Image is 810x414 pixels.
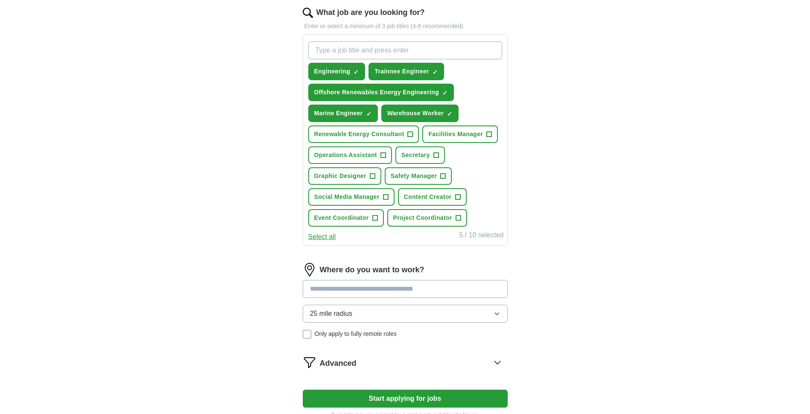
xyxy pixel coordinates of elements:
[308,84,454,101] button: Offshore Renewables Energy Engineering✓
[314,88,439,97] span: Offshore Renewables Energy Engineering
[314,213,369,222] span: Event Coordinator
[381,105,459,122] button: Warehouse Worker✓
[308,41,502,59] input: Type a job title and press enter
[303,356,316,369] img: filter
[308,209,384,227] button: Event Coordinator
[385,167,452,185] button: Safety Manager
[314,172,366,181] span: Graphic Designer
[442,90,447,96] span: ✓
[308,167,381,185] button: Graphic Designer
[393,213,452,222] span: Project Coordinator
[368,63,444,80] button: Trainnee Engineer✓
[401,151,430,160] span: Secretary
[303,263,316,277] img: location.png
[422,125,498,143] button: Facilities Manager
[310,309,353,319] span: 25 mile radius
[433,69,438,76] span: ✓
[314,130,404,139] span: Renewable Energy Consultant
[303,330,311,338] input: Only apply to fully remote roles
[447,111,452,117] span: ✓
[320,264,424,276] label: Where do you want to work?
[308,146,392,164] button: Operations Assistant
[374,67,429,76] span: Trainnee Engineer
[391,172,437,181] span: Safety Manager
[303,8,313,18] img: search.png
[404,192,452,201] span: Content Creator
[316,7,425,18] label: What job are you looking for?
[320,358,357,369] span: Advanced
[315,329,397,338] span: Only apply to fully remote roles
[303,22,508,31] p: Enter or select a minimum of 3 job titles (4-8 recommended)
[387,209,467,227] button: Project Coordinator
[387,109,444,118] span: Warehouse Worker
[314,151,377,160] span: Operations Assistant
[308,63,366,80] button: Engineering✓
[308,125,419,143] button: Renewable Energy Consultant
[308,232,336,242] button: Select all
[395,146,445,164] button: Secretary
[308,105,378,122] button: Marine Engineer✓
[428,130,483,139] span: Facilities Manager
[366,111,371,117] span: ✓
[459,230,503,242] div: 5 / 10 selected
[308,188,395,206] button: Social Media Manager
[303,390,508,408] button: Start applying for jobs
[303,305,508,323] button: 25 mile radius
[314,109,363,118] span: Marine Engineer
[354,69,359,76] span: ✓
[314,192,380,201] span: Social Media Manager
[398,188,467,206] button: Content Creator
[314,67,351,76] span: Engineering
